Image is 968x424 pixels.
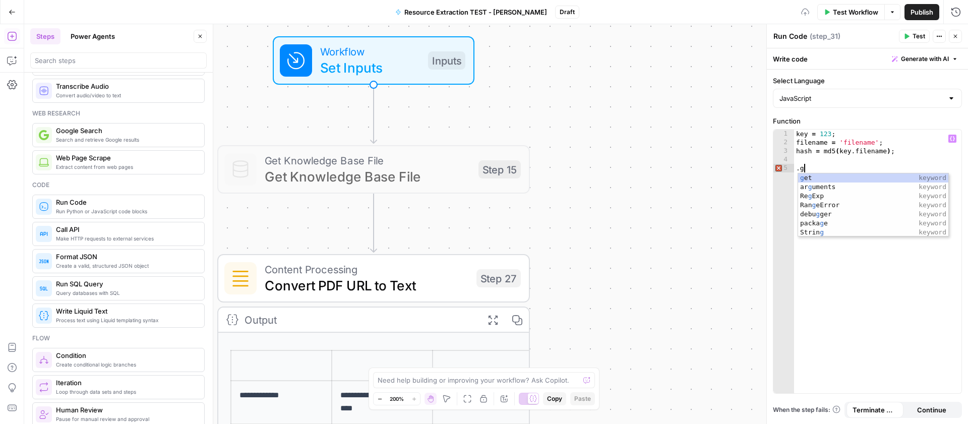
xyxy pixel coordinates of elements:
[773,164,794,172] div: 5
[371,194,377,252] g: Edge from step_15 to step_27
[773,31,807,41] textarea: Run Code
[32,109,205,118] div: Web research
[56,415,196,423] span: Pause for manual review and approval
[853,405,897,415] span: Terminate Workflow
[265,261,468,277] span: Content Processing
[35,55,202,66] input: Search steps
[773,155,794,164] div: 4
[56,153,196,163] span: Web Page Scrape
[390,395,404,403] span: 200%
[56,163,196,171] span: Extract content from web pages
[389,4,553,20] button: Resource Extraction TEST - [PERSON_NAME]
[56,224,196,234] span: Call API
[574,394,591,403] span: Paste
[371,85,377,143] g: Edge from start to step_15
[478,160,521,178] div: Step 15
[56,378,196,388] span: Iteration
[56,207,196,215] span: Run Python or JavaScript code blocks
[56,91,196,99] span: Convert audio/video to text
[56,350,196,360] span: Condition
[817,4,884,20] button: Test Workflow
[570,392,595,405] button: Paste
[56,306,196,316] span: Write Liquid Text
[911,7,933,17] span: Publish
[230,268,251,288] img: 62yuwf1kr9krw125ghy9mteuwaw4
[56,316,196,324] span: Process text using Liquid templating syntax
[913,32,925,41] span: Test
[547,394,562,403] span: Copy
[833,7,878,17] span: Test Workflow
[56,197,196,207] span: Run Code
[265,275,468,295] span: Convert PDF URL to Text
[773,405,840,414] a: When the step fails:
[767,48,968,69] div: Write code
[773,138,794,147] div: 2
[320,57,420,78] span: Set Inputs
[217,36,530,85] div: WorkflowSet InputsInputs
[265,152,470,168] span: Get Knowledge Base File
[543,392,566,405] button: Copy
[428,51,465,70] div: Inputs
[56,360,196,369] span: Create conditional logic branches
[917,405,946,415] span: Continue
[404,7,547,17] span: Resource Extraction TEST - [PERSON_NAME]
[56,279,196,289] span: Run SQL Query
[903,402,960,418] button: Continue
[560,8,575,17] span: Draft
[56,405,196,415] span: Human Review
[773,147,794,155] div: 3
[32,180,205,190] div: Code
[773,116,962,126] label: Function
[888,52,962,66] button: Generate with AI
[476,269,521,287] div: Step 27
[773,76,962,86] label: Select Language
[56,136,196,144] span: Search and retrieve Google results
[32,334,205,343] div: Flow
[217,145,530,194] div: Get Knowledge Base FileGet Knowledge Base FileStep 15
[56,126,196,136] span: Google Search
[65,28,121,44] button: Power Agents
[901,54,949,64] span: Generate with AI
[56,252,196,262] span: Format JSON
[904,4,939,20] button: Publish
[30,28,60,44] button: Steps
[265,166,470,187] span: Get Knowledge Base File
[779,93,943,103] input: JavaScript
[810,31,840,41] span: ( step_31 )
[773,164,782,172] span: Error, read annotations row 5
[320,43,420,59] span: Workflow
[56,262,196,270] span: Create a valid, structured JSON object
[899,30,930,43] button: Test
[56,289,196,297] span: Query databases with SQL
[773,130,794,138] div: 1
[56,81,196,91] span: Transcribe Audio
[56,388,196,396] span: Loop through data sets and steps
[245,312,474,328] div: Output
[56,234,196,243] span: Make HTTP requests to external services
